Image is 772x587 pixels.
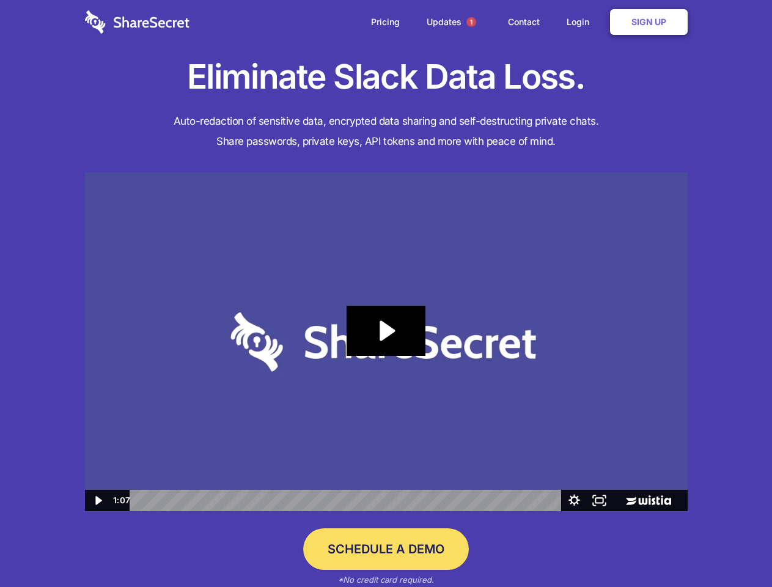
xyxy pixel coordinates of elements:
h1: Eliminate Slack Data Loss. [85,55,688,99]
a: Contact [496,3,552,41]
a: Pricing [359,3,412,41]
button: Play Video [85,490,110,511]
a: Login [554,3,608,41]
iframe: Drift Widget Chat Controller [711,526,757,572]
img: Sharesecret [85,172,688,512]
img: logo-wordmark-white-trans-d4663122ce5f474addd5e946df7df03e33cb6a1c49d2221995e7729f52c070b2.svg [85,10,189,34]
h4: Auto-redaction of sensitive data, encrypted data sharing and self-destructing private chats. Shar... [85,111,688,152]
